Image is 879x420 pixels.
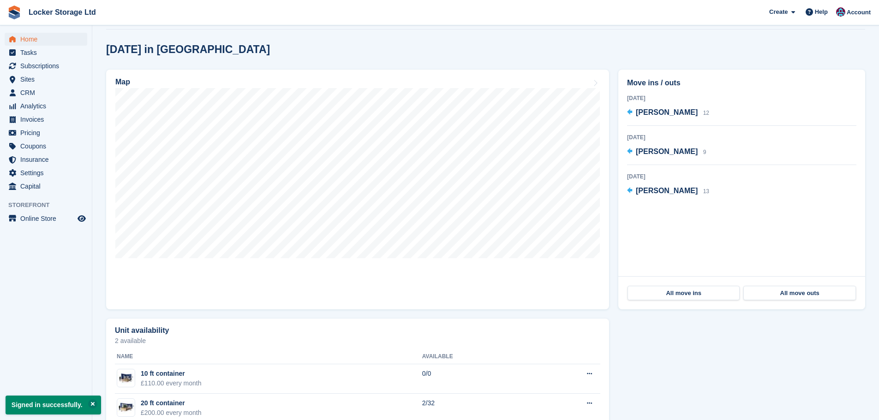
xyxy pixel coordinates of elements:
[117,372,135,385] img: 10-ft-container.jpg
[5,126,87,139] a: menu
[5,212,87,225] a: menu
[627,94,856,102] div: [DATE]
[20,153,76,166] span: Insurance
[115,337,600,344] p: 2 available
[141,398,202,408] div: 20 ft container
[422,349,532,364] th: Available
[847,8,871,17] span: Account
[141,408,202,418] div: £200.00 every month
[836,7,845,17] img: Locker Storage Ltd
[5,33,87,46] a: menu
[141,379,202,388] div: £110.00 every month
[743,286,855,301] a: All move outs
[20,113,76,126] span: Invoices
[20,86,76,99] span: CRM
[5,100,87,112] a: menu
[627,77,856,89] h2: Move ins / outs
[5,140,87,153] a: menu
[5,73,87,86] a: menu
[115,326,169,335] h2: Unit availability
[703,149,706,155] span: 9
[5,153,87,166] a: menu
[76,213,87,224] a: Preview store
[106,70,609,309] a: Map
[769,7,788,17] span: Create
[627,133,856,142] div: [DATE]
[5,180,87,193] a: menu
[7,6,21,19] img: stora-icon-8386f47178a22dfd0bd8f6a31ec36ba5ce8667c1dd55bd0f319d3a0aa187defe.svg
[815,7,828,17] span: Help
[636,148,698,155] span: [PERSON_NAME]
[20,180,76,193] span: Capital
[5,46,87,59] a: menu
[636,187,698,195] span: [PERSON_NAME]
[20,100,76,112] span: Analytics
[20,212,76,225] span: Online Store
[422,364,532,394] td: 0/0
[5,86,87,99] a: menu
[25,5,100,20] a: Locker Storage Ltd
[20,59,76,72] span: Subscriptions
[627,107,709,119] a: [PERSON_NAME] 12
[117,401,135,414] img: 20-ft-container%20(11).jpg
[6,396,101,414] p: Signed in successfully.
[20,126,76,139] span: Pricing
[627,172,856,181] div: [DATE]
[703,110,709,116] span: 12
[106,43,270,56] h2: [DATE] in [GEOGRAPHIC_DATA]
[703,188,709,195] span: 13
[627,146,706,158] a: [PERSON_NAME] 9
[20,140,76,153] span: Coupons
[8,201,92,210] span: Storefront
[627,185,709,197] a: [PERSON_NAME] 13
[115,78,130,86] h2: Map
[20,73,76,86] span: Sites
[5,113,87,126] a: menu
[141,369,202,379] div: 10 ft container
[20,166,76,179] span: Settings
[636,108,698,116] span: [PERSON_NAME]
[115,349,422,364] th: Name
[20,33,76,46] span: Home
[5,166,87,179] a: menu
[20,46,76,59] span: Tasks
[5,59,87,72] a: menu
[628,286,740,301] a: All move ins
